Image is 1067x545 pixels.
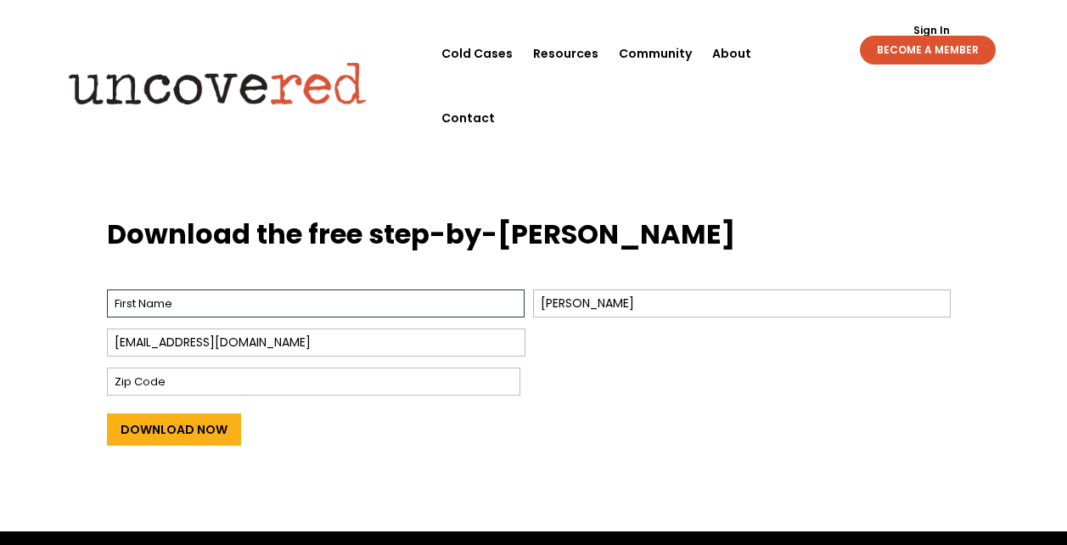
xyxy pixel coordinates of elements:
a: BECOME A MEMBER [860,36,996,65]
input: Download Now [107,413,241,446]
input: First Name [107,289,525,317]
a: Contact [441,86,495,150]
a: About [712,21,751,86]
h3: Download the free step-by-[PERSON_NAME] [107,216,961,262]
a: Community [619,21,692,86]
a: Resources [533,21,598,86]
input: Email [107,329,525,357]
a: Cold Cases [441,21,513,86]
a: Sign In [904,25,959,36]
input: Zip Code [107,368,520,396]
input: Last Name [533,289,951,317]
img: Uncovered logo [54,50,381,116]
